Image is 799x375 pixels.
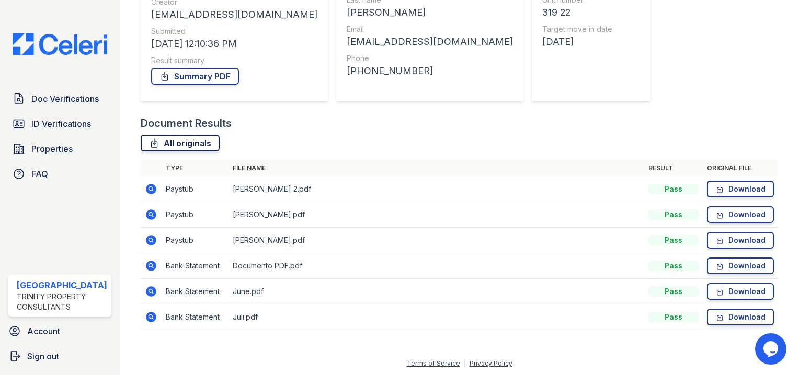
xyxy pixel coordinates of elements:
[162,279,229,304] td: Bank Statement
[151,7,317,22] div: [EMAIL_ADDRESS][DOMAIN_NAME]
[229,253,644,279] td: Documento PDF.pdf
[151,55,317,66] div: Result summary
[31,143,73,155] span: Properties
[31,118,91,130] span: ID Verifications
[8,138,111,159] a: Properties
[755,333,789,365] iframe: chat widget
[31,168,48,180] span: FAQ
[162,304,229,330] td: Bank Statement
[347,5,513,20] div: [PERSON_NAME]
[707,206,774,223] a: Download
[648,209,699,220] div: Pass
[648,286,699,297] div: Pass
[31,92,99,105] span: Doc Verifications
[27,325,60,337] span: Account
[542,5,640,20] div: 319 22
[707,283,774,300] a: Download
[464,359,466,367] div: |
[407,359,460,367] a: Terms of Service
[347,53,513,64] div: Phone
[229,202,644,228] td: [PERSON_NAME].pdf
[4,33,116,55] img: CE_Logo_Blue-a8612792a0a2168367f1c8372b55b34899dd931a85d93a1a3d3e32e68fde9ad4.png
[162,177,229,202] td: Paystub
[229,160,644,177] th: File name
[8,88,111,109] a: Doc Verifications
[347,24,513,34] div: Email
[8,163,111,184] a: FAQ
[151,37,317,51] div: [DATE] 12:10:36 PM
[347,34,513,49] div: [EMAIL_ADDRESS][DOMAIN_NAME]
[707,181,774,197] a: Download
[229,279,644,304] td: June.pdf
[8,113,111,134] a: ID Verifications
[648,184,699,194] div: Pass
[162,228,229,253] td: Paystub
[648,235,699,245] div: Pass
[17,279,107,291] div: [GEOGRAPHIC_DATA]
[229,304,644,330] td: Juli.pdf
[17,291,107,312] div: Trinity Property Consultants
[229,177,644,202] td: [PERSON_NAME] 2.pdf
[347,64,513,78] div: [PHONE_NUMBER]
[162,253,229,279] td: Bank Statement
[162,160,229,177] th: Type
[151,26,317,37] div: Submitted
[703,160,778,177] th: Original file
[542,34,640,49] div: [DATE]
[707,257,774,274] a: Download
[644,160,703,177] th: Result
[151,68,239,85] a: Summary PDF
[542,24,640,34] div: Target move in date
[707,309,774,325] a: Download
[707,232,774,249] a: Download
[27,350,59,362] span: Sign out
[4,321,116,342] a: Account
[229,228,644,253] td: [PERSON_NAME].pdf
[141,116,232,131] div: Document Results
[470,359,512,367] a: Privacy Policy
[141,135,220,151] a: All originals
[162,202,229,228] td: Paystub
[648,312,699,322] div: Pass
[648,261,699,271] div: Pass
[4,346,116,367] a: Sign out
